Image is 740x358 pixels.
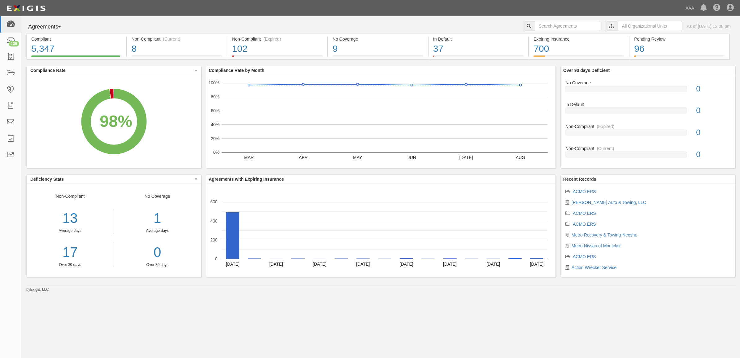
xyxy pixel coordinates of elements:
text: MAY [353,155,362,160]
div: No Coverage [561,80,735,86]
b: Recent Records [563,177,596,182]
text: 0% [213,150,220,155]
div: 0 [691,127,735,138]
div: No Coverage [333,36,423,42]
text: [DATE] [486,262,500,267]
a: ACMO ERS [573,254,596,259]
text: 600 [210,199,218,204]
div: 0 [691,105,735,116]
text: [DATE] [400,262,413,267]
text: 60% [211,108,220,113]
div: In Default [433,36,524,42]
div: 1 [119,209,197,228]
div: Non-Compliant (Current) [132,36,222,42]
button: Deficiency Stats [27,175,201,183]
b: Over 90 days Deficient [563,68,610,73]
div: (Expired) [597,123,614,130]
a: 17 [27,243,114,262]
text: 80% [211,94,220,99]
div: Average days [27,228,114,233]
div: 98% [100,109,132,133]
a: 0 [119,243,197,262]
div: 0 [691,149,735,160]
text: [DATE] [226,262,240,267]
text: 100% [208,80,220,85]
text: 400 [210,218,218,223]
div: 13 [27,209,114,228]
a: ACMO ERS [573,222,596,227]
a: No Coverage9 [328,55,428,60]
div: 700 [533,42,624,55]
a: Non-Compliant(Expired)102 [227,55,327,60]
div: 9 [333,42,423,55]
a: Exigis, LLC [30,287,49,292]
text: 200 [210,237,218,242]
text: AUG [516,155,525,160]
a: In Default0 [565,101,730,123]
a: Compliant5,347 [26,55,126,60]
a: AAA [682,2,697,14]
svg: A chart. [206,184,555,277]
div: 102 [232,42,323,55]
img: logo-5460c22ac91f19d4615b14bd174203de0afe785f0fc80cf4dbbc73dc1793850b.png [5,3,47,14]
a: Non-Compliant(Expired)0 [565,123,730,145]
text: APR [299,155,308,160]
small: by [26,287,49,292]
a: In Default37 [429,55,529,60]
div: As of [DATE] 12:08 pm [687,23,731,29]
a: ACMO ERS [573,211,596,216]
div: Non-Compliant [27,193,114,267]
text: JUN [408,155,416,160]
input: All Organizational Units [618,21,682,31]
div: Over 30 days [119,262,197,267]
div: (Current) [163,36,180,42]
div: Over 30 days [27,262,114,267]
a: Expiring Insurance700 [529,55,629,60]
i: Help Center - Complianz [713,4,720,12]
div: (Expired) [263,36,281,42]
div: Average days [119,228,197,233]
div: Non-Compliant (Expired) [232,36,323,42]
div: Compliant [31,36,122,42]
a: No Coverage0 [565,80,730,102]
text: 0 [215,256,218,261]
div: 0 [691,83,735,95]
div: 37 [433,42,524,55]
span: Deficiency Stats [30,176,193,182]
div: 139 [9,41,19,46]
div: 5,347 [31,42,122,55]
button: Compliance Rate [27,66,201,75]
text: [DATE] [356,262,370,267]
a: ACMO ERS [573,189,596,194]
text: [DATE] [313,262,326,267]
text: [DATE] [530,262,543,267]
div: Non-Compliant [561,145,735,152]
a: Metro Recovery & Towing-Neosho [572,232,637,237]
a: Pending Review96 [629,55,729,60]
div: No Coverage [114,193,201,267]
b: Agreements with Expiring Insurance [209,177,284,182]
a: Non-Compliant(Current)8 [127,55,227,60]
text: 20% [211,136,220,141]
text: 40% [211,122,220,127]
button: Agreements [26,21,73,33]
div: 8 [132,42,222,55]
b: Compliance Rate by Month [209,68,264,73]
div: (Current) [597,145,614,152]
svg: A chart. [206,75,555,168]
a: Non-Compliant(Current)0 [565,145,730,163]
div: Pending Review [634,36,725,42]
a: Action Wrecker Service [572,265,616,270]
input: Search Agreements [535,21,600,31]
a: [PERSON_NAME] Auto & Towing, LLC [572,200,646,205]
svg: A chart. [27,75,201,168]
text: [DATE] [443,262,457,267]
div: Expiring Insurance [533,36,624,42]
div: Non-Compliant [561,123,735,130]
span: Compliance Rate [30,67,193,73]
